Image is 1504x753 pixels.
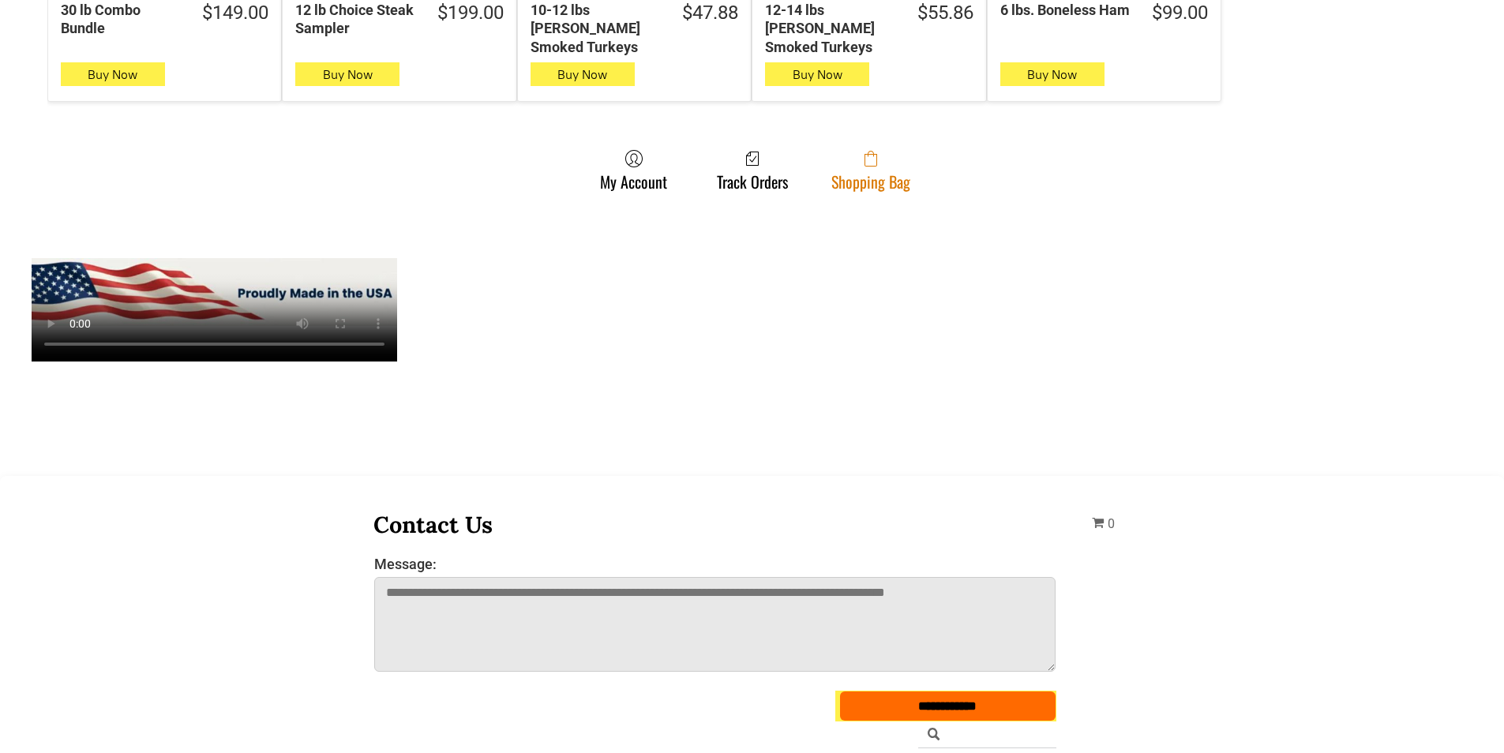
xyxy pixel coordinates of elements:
[765,62,869,86] button: Buy Now
[1108,516,1115,531] span: 0
[1152,1,1208,25] div: $99.00
[531,1,662,56] div: 10-12 lbs [PERSON_NAME] Smoked Turkeys
[682,1,738,25] div: $47.88
[202,1,268,25] div: $149.00
[557,67,607,82] span: Buy Now
[48,1,281,38] a: $149.0030 lb Combo Bundle
[374,556,1056,572] label: Message:
[61,62,165,86] button: Buy Now
[531,62,635,86] button: Buy Now
[437,1,504,25] div: $199.00
[295,62,399,86] button: Buy Now
[373,510,1057,539] h3: Contact Us
[988,1,1221,25] a: $99.006 lbs. Boneless Ham
[709,149,796,191] a: Track Orders
[61,1,182,38] div: 30 lb Combo Bundle
[752,1,985,56] a: $55.8612-14 lbs [PERSON_NAME] Smoked Turkeys
[917,1,973,25] div: $55.86
[793,67,842,82] span: Buy Now
[1027,67,1077,82] span: Buy Now
[765,1,896,56] div: 12-14 lbs [PERSON_NAME] Smoked Turkeys
[823,149,918,191] a: Shopping Bag
[518,1,751,56] a: $47.8810-12 lbs [PERSON_NAME] Smoked Turkeys
[295,1,416,38] div: 12 lb Choice Steak Sampler
[1000,62,1105,86] button: Buy Now
[283,1,516,38] a: $199.0012 lb Choice Steak Sampler
[88,67,137,82] span: Buy Now
[323,67,373,82] span: Buy Now
[1000,1,1131,19] div: 6 lbs. Boneless Ham
[592,149,675,191] a: My Account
